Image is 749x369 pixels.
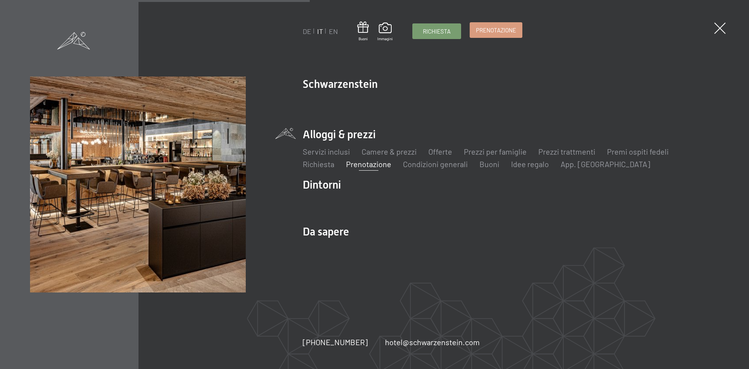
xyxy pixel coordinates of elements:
[470,23,522,37] a: Prenotazione
[413,24,461,39] a: Richiesta
[329,27,338,36] a: EN
[479,159,499,169] a: Buoni
[423,27,451,36] span: Richiesta
[357,36,369,41] span: Buoni
[538,147,595,156] a: Prezzi trattmenti
[303,159,334,169] a: Richiesta
[362,147,417,156] a: Camere & prezzi
[303,27,311,36] a: DE
[403,159,468,169] a: Condizioni generali
[385,337,480,348] a: hotel@schwarzenstein.com
[511,159,549,169] a: Idee regalo
[476,26,516,34] span: Prenotazione
[428,147,452,156] a: Offerte
[346,159,391,169] a: Prenotazione
[357,21,369,41] a: Buoni
[303,147,350,156] a: Servizi inclusi
[377,23,393,41] a: Immagini
[464,147,527,156] a: Prezzi per famiglie
[561,159,650,169] a: App. [GEOGRAPHIC_DATA]
[303,337,368,348] a: [PHONE_NUMBER]
[607,147,669,156] a: Premi ospiti fedeli
[303,337,368,347] span: [PHONE_NUMBER]
[317,27,323,36] a: IT
[377,36,393,41] span: Immagini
